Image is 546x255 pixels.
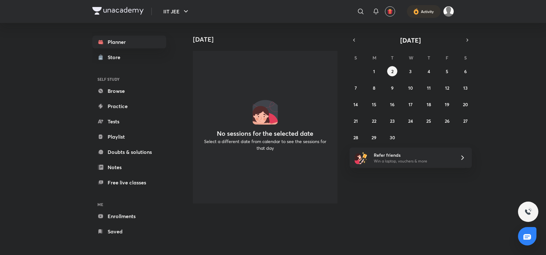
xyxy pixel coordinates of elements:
[442,99,452,109] button: September 19, 2025
[92,210,166,223] a: Enrollments
[193,36,343,43] h4: [DATE]
[463,85,468,91] abbr: September 13, 2025
[424,99,434,109] button: September 18, 2025
[409,55,413,61] abbr: Wednesday
[400,36,421,45] span: [DATE]
[372,118,376,124] abbr: September 22, 2025
[390,101,394,107] abbr: September 16, 2025
[351,116,361,126] button: September 21, 2025
[252,99,278,125] img: No events
[427,85,431,91] abbr: September 11, 2025
[445,101,449,107] abbr: September 19, 2025
[405,116,415,126] button: September 24, 2025
[463,101,468,107] abbr: September 20, 2025
[408,101,413,107] abbr: September 17, 2025
[408,118,413,124] abbr: September 24, 2025
[443,6,454,17] img: ehtesham ansari
[391,68,394,74] abbr: September 2, 2025
[373,68,375,74] abbr: September 1, 2025
[445,85,449,91] abbr: September 12, 2025
[464,55,467,61] abbr: Saturday
[92,161,166,174] a: Notes
[92,7,144,16] a: Company Logo
[92,85,166,97] a: Browse
[92,100,166,113] a: Practice
[108,53,124,61] div: Store
[369,83,379,93] button: September 8, 2025
[354,118,358,124] abbr: September 21, 2025
[217,130,313,137] h4: No sessions for the selected date
[427,101,431,107] abbr: September 18, 2025
[385,6,395,17] button: avatar
[460,83,471,93] button: September 13, 2025
[355,151,367,164] img: referral
[428,68,430,74] abbr: September 4, 2025
[351,99,361,109] button: September 14, 2025
[390,134,395,141] abbr: September 30, 2025
[409,68,412,74] abbr: September 3, 2025
[353,101,358,107] abbr: September 14, 2025
[92,225,166,238] a: Saved
[524,208,532,216] img: ttu
[92,74,166,85] h6: SELF STUDY
[353,134,358,141] abbr: September 28, 2025
[405,66,415,76] button: September 3, 2025
[391,55,394,61] abbr: Tuesday
[413,8,419,15] img: activity
[426,118,431,124] abbr: September 25, 2025
[442,66,452,76] button: September 5, 2025
[391,85,394,91] abbr: September 9, 2025
[92,7,144,15] img: Company Logo
[355,85,357,91] abbr: September 7, 2025
[463,118,468,124] abbr: September 27, 2025
[460,66,471,76] button: September 6, 2025
[442,83,452,93] button: September 12, 2025
[446,55,448,61] abbr: Friday
[405,99,415,109] button: September 17, 2025
[387,9,393,14] img: avatar
[372,55,376,61] abbr: Monday
[201,138,330,151] p: Select a different date from calendar to see the sessions for that day
[387,83,397,93] button: September 9, 2025
[374,158,452,164] p: Win a laptop, vouchers & more
[387,99,397,109] button: September 16, 2025
[464,68,467,74] abbr: September 6, 2025
[369,116,379,126] button: September 22, 2025
[373,85,375,91] abbr: September 8, 2025
[428,55,430,61] abbr: Thursday
[92,36,166,48] a: Planner
[387,132,397,142] button: September 30, 2025
[92,146,166,158] a: Doubts & solutions
[92,199,166,210] h6: ME
[369,66,379,76] button: September 1, 2025
[369,132,379,142] button: September 29, 2025
[351,132,361,142] button: September 28, 2025
[372,134,376,141] abbr: September 29, 2025
[387,66,397,76] button: September 2, 2025
[92,130,166,143] a: Playlist
[92,176,166,189] a: Free live classes
[390,118,395,124] abbr: September 23, 2025
[160,5,194,18] button: IIT JEE
[372,101,376,107] abbr: September 15, 2025
[424,116,434,126] button: September 25, 2025
[445,118,450,124] abbr: September 26, 2025
[92,115,166,128] a: Tests
[369,99,379,109] button: September 15, 2025
[460,99,471,109] button: September 20, 2025
[446,68,448,74] abbr: September 5, 2025
[354,55,357,61] abbr: Sunday
[408,85,413,91] abbr: September 10, 2025
[358,36,463,45] button: [DATE]
[387,116,397,126] button: September 23, 2025
[424,66,434,76] button: September 4, 2025
[405,83,415,93] button: September 10, 2025
[460,116,471,126] button: September 27, 2025
[92,51,166,64] a: Store
[442,116,452,126] button: September 26, 2025
[351,83,361,93] button: September 7, 2025
[424,83,434,93] button: September 11, 2025
[374,152,452,158] h6: Refer friends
